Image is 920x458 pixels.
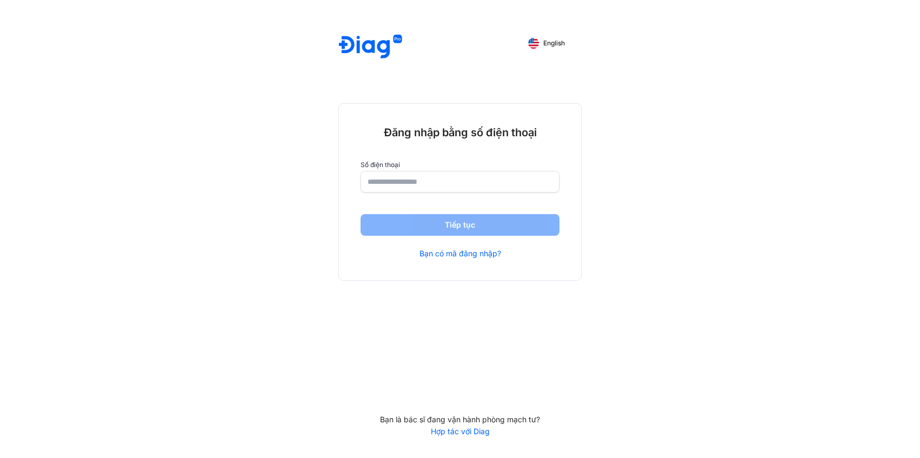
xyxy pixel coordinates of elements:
[521,35,572,52] button: English
[361,214,559,236] button: Tiếp tục
[543,39,565,47] span: English
[339,35,402,60] img: logo
[338,427,582,436] a: Hợp tác với Diag
[338,415,582,424] div: Bạn là bác sĩ đang vận hành phòng mạch tư?
[528,38,539,49] img: English
[419,249,501,258] a: Bạn có mã đăng nhập?
[361,161,559,169] label: Số điện thoại
[361,125,559,140] div: Đăng nhập bằng số điện thoại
